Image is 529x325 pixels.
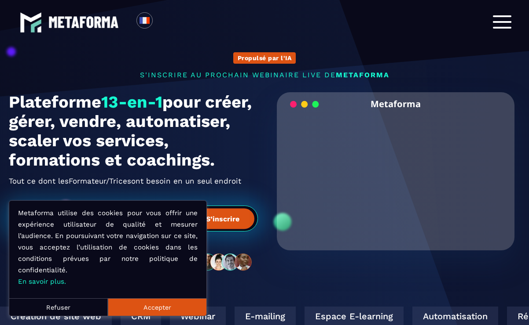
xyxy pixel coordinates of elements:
[9,92,258,170] h1: Plateforme pour créer, gérer, vendre, automatiser, scaler vos services, formations et coachings.
[108,298,206,316] button: Accepter
[371,92,421,116] h2: Metaforma
[69,174,131,188] span: Formateur/Trices
[9,71,520,79] p: s'inscrire au prochain webinaire live de
[153,12,174,32] div: Search for option
[18,278,66,285] a: En savoir plus.
[191,208,254,229] button: S’inscrire
[139,15,150,26] img: fr
[101,92,162,112] span: 13-en-1
[283,116,507,227] video: Your browser does not support the video tag.
[9,174,258,188] h2: Tout ce dont les ont besoin en un seul endroit
[18,207,198,287] p: Metaforma utilise des cookies pour vous offrir une expérience utilisateur de qualité et mesurer l...
[336,71,389,79] span: METAFORMA
[9,298,108,316] button: Refuser
[290,100,319,108] img: loading
[160,17,167,27] input: Search for option
[20,11,42,33] img: logo
[196,253,255,271] img: community-people
[48,16,119,28] img: logo
[238,54,292,61] p: Propulsé par l'IA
